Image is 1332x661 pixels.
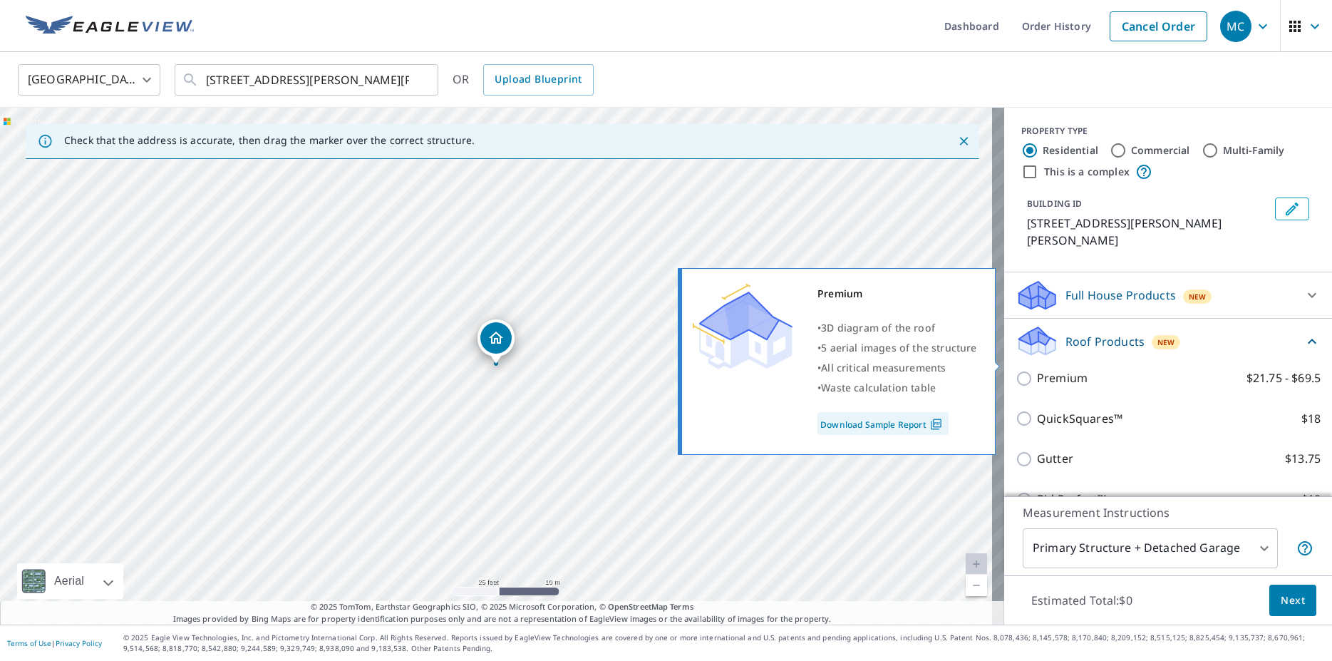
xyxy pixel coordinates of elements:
[1065,287,1176,304] p: Full House Products
[123,632,1325,654] p: © 2025 Eagle View Technologies, Inc. and Pictometry International Corp. All Rights Reserved. Repo...
[1023,528,1278,568] div: Primary Structure + Detached Garage
[817,358,977,378] div: •
[966,553,987,575] a: Current Level 20, Zoom In Disabled
[1220,11,1251,42] div: MC
[17,563,123,599] div: Aerial
[483,64,593,96] a: Upload Blueprint
[18,60,160,100] div: [GEOGRAPHIC_DATA]
[1021,125,1315,138] div: PROPERTY TYPE
[1037,491,1106,508] p: Bid Perfect™
[817,338,977,358] div: •
[1301,491,1321,508] p: $18
[1285,450,1321,468] p: $13.75
[817,378,977,398] div: •
[1023,504,1313,521] p: Measurement Instructions
[1016,324,1321,358] div: Roof ProductsNew
[693,284,793,369] img: Premium
[1281,592,1305,610] span: Next
[1020,585,1144,616] p: Estimated Total: $0
[817,284,977,304] div: Premium
[1043,143,1098,158] label: Residential
[477,319,515,364] div: Dropped pin, building 1, Residential property, 306 W Buford St Lancaster, KY 40444
[817,318,977,338] div: •
[453,64,594,96] div: OR
[1044,165,1130,179] label: This is a complex
[926,418,946,431] img: Pdf Icon
[311,601,693,613] span: © 2025 TomTom, Earthstar Geographics SIO, © 2025 Microsoft Corporation, ©
[670,601,693,612] a: Terms
[495,71,582,88] span: Upload Blueprint
[821,361,946,374] span: All critical measurements
[1027,198,1082,210] p: BUILDING ID
[1301,410,1321,428] p: $18
[1016,278,1321,312] div: Full House ProductsNew
[821,321,935,334] span: 3D diagram of the roof
[1246,369,1321,387] p: $21.75 - $69.5
[1037,450,1073,468] p: Gutter
[1037,410,1122,428] p: QuickSquares™
[821,381,936,394] span: Waste calculation table
[26,16,194,37] img: EV Logo
[821,341,976,354] span: 5 aerial images of the structure
[56,638,102,648] a: Privacy Policy
[608,601,668,612] a: OpenStreetMap
[50,563,88,599] div: Aerial
[7,638,51,648] a: Terms of Use
[1065,333,1145,350] p: Roof Products
[817,412,949,435] a: Download Sample Report
[1275,198,1309,220] button: Edit building 1
[966,575,987,596] a: Current Level 20, Zoom Out
[1189,291,1207,302] span: New
[1027,215,1269,249] p: [STREET_ADDRESS][PERSON_NAME][PERSON_NAME]
[1131,143,1190,158] label: Commercial
[1037,369,1088,387] p: Premium
[1269,585,1316,617] button: Next
[1223,143,1285,158] label: Multi-Family
[206,60,409,100] input: Search by address or latitude-longitude
[7,639,102,647] p: |
[1157,337,1175,348] span: New
[1110,11,1207,41] a: Cancel Order
[954,132,973,150] button: Close
[64,134,475,147] p: Check that the address is accurate, then drag the marker over the correct structure.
